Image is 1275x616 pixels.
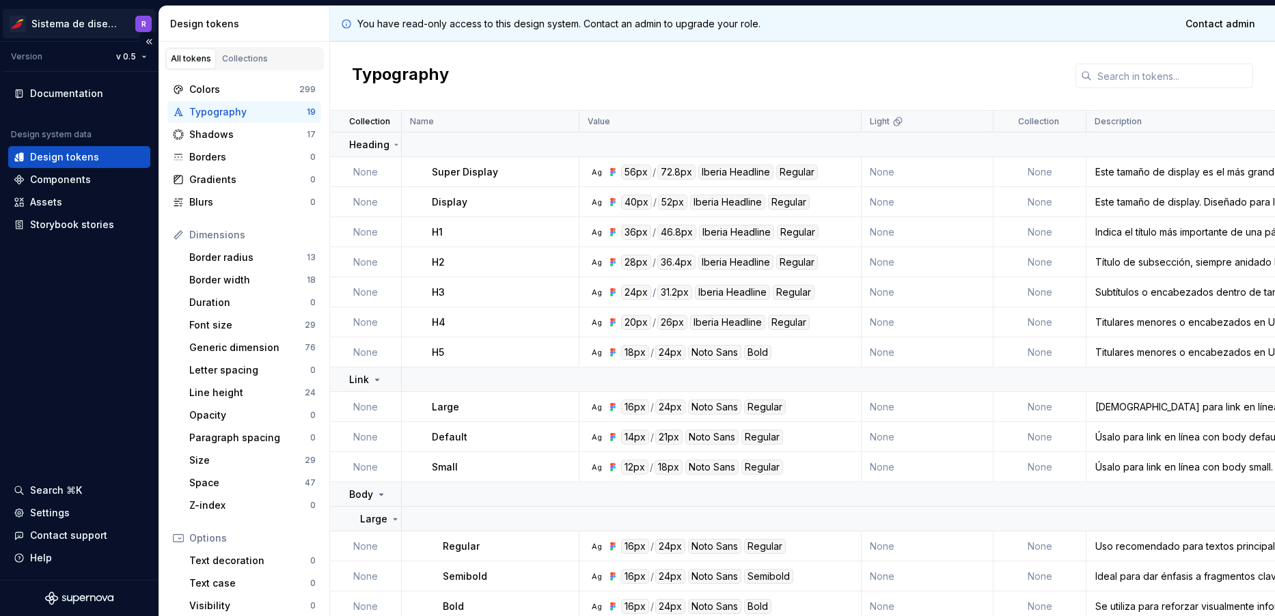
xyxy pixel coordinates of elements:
[349,488,373,501] p: Body
[773,285,814,300] div: Regular
[741,460,783,475] div: Regular
[432,165,498,179] p: Super Display
[655,460,683,475] div: 18px
[189,173,310,186] div: Gradients
[30,87,103,100] div: Documentation
[744,539,786,554] div: Regular
[655,599,685,614] div: 24px
[189,363,310,377] div: Letter spacing
[621,345,649,360] div: 18px
[305,320,316,331] div: 29
[305,455,316,466] div: 29
[650,430,654,445] div: /
[310,152,316,163] div: 0
[171,53,211,64] div: All tokens
[299,84,316,95] div: 299
[650,599,654,614] div: /
[744,569,793,584] div: Semibold
[45,591,113,605] svg: Supernova Logo
[222,53,268,64] div: Collections
[1092,64,1253,88] input: Search in tokens...
[443,600,464,613] p: Bold
[655,400,685,415] div: 24px
[621,430,649,445] div: 14px
[189,554,310,568] div: Text decoration
[184,427,321,449] a: Paragraph spacing0
[862,452,993,482] td: None
[621,255,651,270] div: 28px
[657,315,687,330] div: 26px
[8,547,150,569] button: Help
[189,251,307,264] div: Border radius
[688,400,741,415] div: Noto Sans
[30,195,62,209] div: Assets
[862,157,993,187] td: None
[330,561,402,591] td: None
[184,472,321,494] a: Space47
[432,460,458,474] p: Small
[167,191,321,213] a: Blurs0
[305,477,316,488] div: 47
[349,373,369,387] p: Link
[588,116,610,127] p: Value
[862,561,993,591] td: None
[184,269,321,291] a: Border width18
[30,529,107,542] div: Contact support
[653,165,656,180] div: /
[698,165,773,180] div: Iberia Headline
[432,225,443,239] p: H1
[184,382,321,404] a: Line height24
[30,551,52,565] div: Help
[862,422,993,452] td: None
[184,572,321,594] a: Text case0
[993,337,1086,367] td: None
[741,430,783,445] div: Regular
[591,257,602,268] div: Ag
[862,247,993,277] td: None
[993,187,1086,217] td: None
[8,524,150,546] button: Contact support
[690,315,765,330] div: Iberia Headline
[8,214,150,236] a: Storybook stories
[11,51,42,62] div: Version
[184,494,321,516] a: Z-index0
[993,561,1086,591] td: None
[330,277,402,307] td: None
[8,502,150,524] a: Settings
[189,431,310,445] div: Paragraph spacing
[310,410,316,421] div: 0
[330,217,402,247] td: None
[862,217,993,247] td: None
[621,315,651,330] div: 20px
[993,217,1086,247] td: None
[184,550,321,572] a: Text decoration0
[993,277,1086,307] td: None
[184,337,321,359] a: Generic dimension76
[432,346,444,359] p: H5
[307,252,316,263] div: 13
[189,599,310,613] div: Visibility
[650,569,654,584] div: /
[650,460,653,475] div: /
[184,404,321,426] a: Opacity0
[443,570,487,583] p: Semibold
[184,314,321,336] a: Font size29
[1018,116,1059,127] p: Collection
[862,531,993,561] td: None
[189,318,305,332] div: Font size
[591,167,602,178] div: Ag
[621,195,652,210] div: 40px
[330,157,402,187] td: None
[30,484,82,497] div: Search ⌘K
[330,187,402,217] td: None
[116,51,136,62] span: v 0.5
[184,359,321,381] a: Letter spacing0
[357,17,760,31] p: You have read-only access to this design system. Contact an admin to upgrade your role.
[184,292,321,313] a: Duration0
[8,191,150,213] a: Assets
[443,540,480,553] p: Regular
[167,169,321,191] a: Gradients0
[189,228,316,242] div: Dimensions
[591,432,602,443] div: Ag
[591,571,602,582] div: Ag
